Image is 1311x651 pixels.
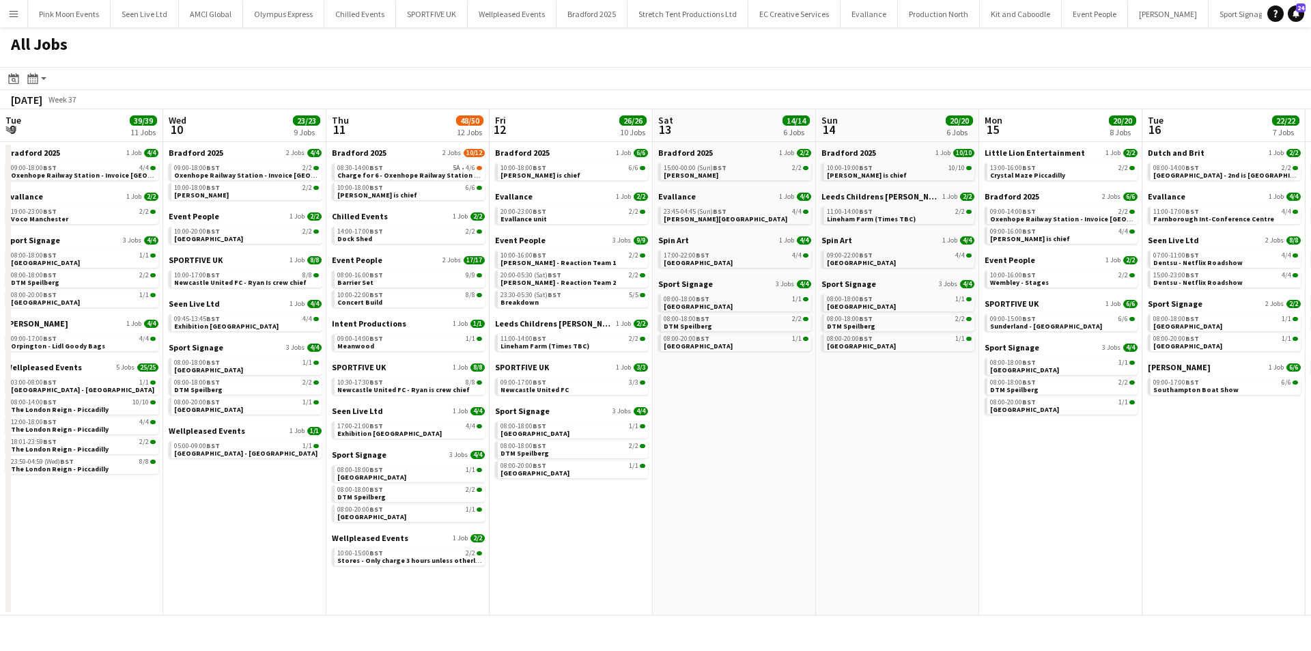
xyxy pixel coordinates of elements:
[337,271,482,286] a: 08:00-16:00BST9/9Barrier Set
[859,163,873,172] span: BST
[286,149,305,157] span: 2 Jobs
[779,149,794,157] span: 1 Job
[144,193,158,201] span: 2/2
[1118,272,1128,279] span: 2/2
[466,272,475,279] span: 9/9
[658,279,811,354] div: Sport Signage3 Jobs4/408:00-18:00BST1/1[GEOGRAPHIC_DATA]08:00-18:00BST2/2DTM Speilberg08:00-20:00...
[495,235,648,245] a: Event People3 Jobs9/9
[664,251,808,266] a: 17:00-22:00BST4/4[GEOGRAPHIC_DATA]
[442,256,461,264] span: 2 Jobs
[713,163,727,172] span: BST
[206,227,220,236] span: BST
[942,193,957,201] span: 1 Job
[859,207,873,216] span: BST
[11,165,57,171] span: 09:00-18:00
[5,191,158,202] a: Evallance1 Job2/2
[658,148,811,158] a: Bradford 20251 Job2/2
[797,193,811,201] span: 4/4
[337,165,482,171] div: •
[821,279,974,289] a: Sport Signage3 Jobs4/4
[1288,5,1304,22] a: 24
[495,148,648,158] a: Bradford 20251 Job6/6
[169,255,223,265] span: SPORTFIVE UK
[5,191,158,235] div: Evallance1 Job2/219:00-23:00BST2/2Voco Manchester
[174,271,319,286] a: 10:00-17:00BST8/8Newcastle United FC - Ryan Is crew chief
[985,148,1085,158] span: Little Lion Entertainment
[169,148,322,158] a: Bradford 20252 Jobs4/4
[1153,271,1298,286] a: 15:00-23:00BST4/4Dentsu - Netflix Roadshow
[126,149,141,157] span: 1 Job
[827,171,907,180] span: Thornton - Barker is chief
[658,191,811,202] a: Evallance1 Job4/4
[1148,148,1301,158] a: Dutch and Brit1 Job2/2
[369,183,383,192] span: BST
[634,149,648,157] span: 6/6
[955,208,965,215] span: 2/2
[658,279,713,289] span: Sport Signage
[169,211,219,221] span: Event People
[821,191,940,202] span: Leeds Childrens Charity Lineham
[206,163,220,172] span: BST
[960,193,974,201] span: 2/2
[634,193,648,201] span: 2/2
[990,207,1135,223] a: 09:00-14:00BST2/2Oxenhope Railway Station - Invoice [GEOGRAPHIC_DATA] Royal
[28,1,111,27] button: Pink Moon Events
[290,212,305,221] span: 1 Job
[144,236,158,245] span: 4/4
[792,252,802,259] span: 4/4
[501,208,546,215] span: 20:00-23:00
[1265,236,1284,245] span: 2 Jobs
[1153,163,1298,179] a: 08:00-14:00BST2/2[GEOGRAPHIC_DATA] - 2nd is [GEOGRAPHIC_DATA] (paid by [PERSON_NAME])
[11,258,80,267] span: Baku
[369,271,383,279] span: BST
[1286,236,1301,245] span: 8/8
[1185,271,1199,279] span: BST
[495,235,648,318] div: Event People3 Jobs9/910:00-16:00BST2/2[PERSON_NAME] - Reaction Team 120:00-05:30 (Sat)BST2/2[PERS...
[1185,163,1199,172] span: BST
[779,193,794,201] span: 1 Job
[5,235,158,245] a: Sport Signage3 Jobs4/4
[174,171,383,180] span: Oxenhope Railway Station - Invoice York Theatre Royal
[990,165,1036,171] span: 13:00-16:00
[1148,191,1301,235] div: Evallance1 Job4/411:00-17:00BST4/4Farnborough Int-Conference Centre
[616,193,631,201] span: 1 Job
[169,255,322,265] a: SPORTFIVE UK1 Job8/8
[495,191,648,235] div: Evallance1 Job2/220:00-23:00BST2/2Evallance unit
[821,148,974,158] a: Bradford 20251 Job10/10
[990,163,1135,179] a: 13:00-16:00BST2/2Crystal Maze Piccadilly
[658,191,811,235] div: Evallance1 Job4/423:45-04:45 (Sun)BST4/4[PERSON_NAME][GEOGRAPHIC_DATA]
[243,1,324,27] button: Olympus Express
[1286,193,1301,201] span: 4/4
[985,191,1138,202] a: Bradford 20252 Jobs6/6
[495,148,550,158] span: Bradford 2025
[827,214,916,223] span: Lineham Farm (Times TBC)
[453,165,460,171] span: 5A
[206,271,220,279] span: BST
[990,228,1036,235] span: 09:00-16:00
[990,208,1036,215] span: 09:00-14:00
[495,191,533,202] span: Evallance
[501,251,645,266] a: 10:00-16:00BST2/2[PERSON_NAME] - Reaction Team 1
[939,280,957,288] span: 3 Jobs
[960,280,974,288] span: 4/4
[548,271,561,279] span: BST
[1102,193,1120,201] span: 2 Jobs
[337,228,383,235] span: 14:00-17:00
[556,1,628,27] button: Bradford 2025
[1185,251,1199,260] span: BST
[935,149,950,157] span: 1 Job
[821,191,974,235] div: Leeds Childrens [PERSON_NAME]1 Job2/211:00-14:00BST2/2Lineham Farm (Times TBC)
[827,207,972,223] a: 11:00-14:00BST2/2Lineham Farm (Times TBC)
[990,272,1036,279] span: 10:00-16:00
[990,214,1199,223] span: Oxenhope Railway Station - Invoice York Theatre Royal
[337,163,482,179] a: 08:30-14:00BST5A•4/6Charge for 6 - Oxenhope Railway Station - Invoice [GEOGRAPHIC_DATA] Royal
[501,207,645,223] a: 20:00-23:00BST2/2Evallance unit
[664,207,808,223] a: 23:45-04:45 (Sun)BST4/4[PERSON_NAME][GEOGRAPHIC_DATA]
[985,191,1039,202] span: Bradford 2025
[174,278,307,287] span: Newcastle United FC - Ryan Is crew chief
[139,252,149,259] span: 1/1
[629,208,638,215] span: 2/2
[501,163,645,179] a: 10:00-18:00BST6/6[PERSON_NAME] is chief
[1148,148,1204,158] span: Dutch and Brit
[776,280,794,288] span: 3 Jobs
